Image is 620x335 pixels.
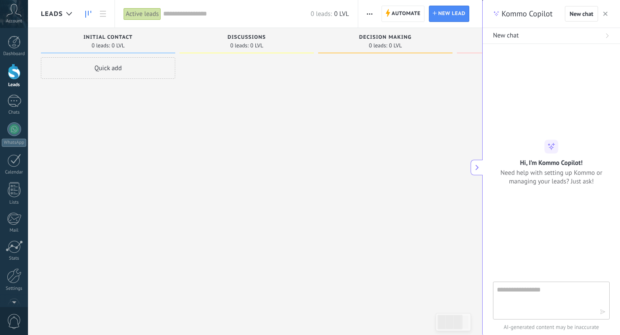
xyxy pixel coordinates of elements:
[369,43,387,48] span: 0 leads:
[429,6,469,22] a: New lead
[2,256,27,261] div: Stats
[2,286,27,292] div: Settings
[2,110,27,115] div: Chats
[565,6,598,22] button: New chat
[483,28,620,44] button: New chat
[112,43,124,48] span: 0 LVL
[45,34,171,42] div: Initial contact
[84,34,133,40] span: Initial contact
[2,139,26,147] div: WhatsApp
[389,43,402,48] span: 0 LVL
[570,11,593,17] span: New chat
[6,19,22,24] span: Account
[96,6,110,22] a: List
[493,323,610,332] span: AI-generated content may be inaccurate
[2,82,27,88] div: Leads
[438,6,465,22] span: New lead
[311,10,332,18] span: 0 leads:
[392,6,421,22] span: Automate
[81,6,96,22] a: Leads
[227,34,266,40] span: Discussions
[493,31,519,40] span: New chat
[502,9,552,19] span: Kommo Copilot
[250,43,263,48] span: 0 LVL
[2,200,27,205] div: Lists
[41,57,175,79] div: Quick add
[92,43,110,48] span: 0 leads:
[461,34,587,42] div: Contract discussion
[2,170,27,175] div: Calendar
[334,10,349,18] span: 0 LVL
[381,6,425,22] a: Automate
[41,10,63,18] span: Leads
[493,169,610,186] span: Need help with setting up Kommo or managing your leads? Just ask!
[2,228,27,233] div: Mail
[322,34,448,42] div: Decision making
[359,34,412,40] span: Decision making
[363,6,376,22] button: More
[2,51,27,57] div: Dashboard
[184,34,310,42] div: Discussions
[520,159,583,167] h2: Hi, I’m Kommo Copilot!
[124,8,161,20] div: Active leads
[230,43,249,48] span: 0 leads:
